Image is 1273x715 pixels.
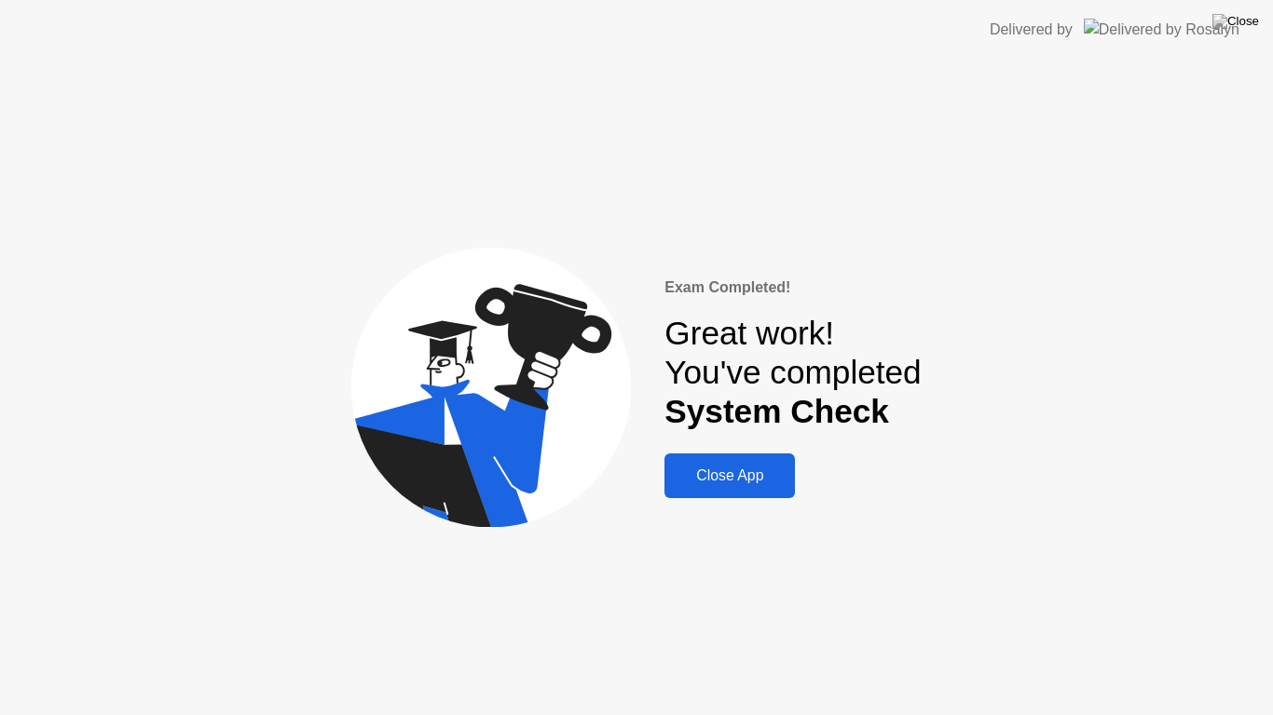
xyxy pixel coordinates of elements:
div: Close App [670,467,789,484]
button: Close App [664,453,795,498]
div: Exam Completed! [664,277,921,299]
div: Delivered by [990,19,1073,41]
div: Great work! You've completed [664,314,921,432]
b: System Check [664,393,889,429]
img: Delivered by Rosalyn [1084,19,1239,40]
img: Close [1212,14,1259,29]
